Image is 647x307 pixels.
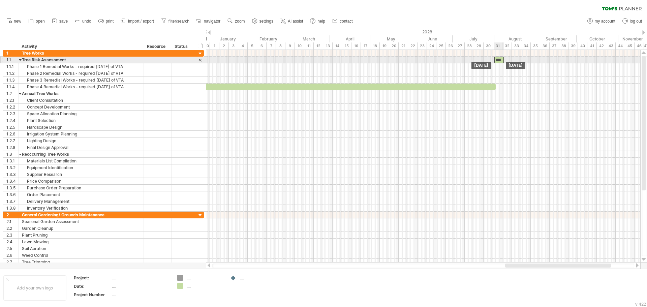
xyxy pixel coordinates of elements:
div: Tree Trimming [22,259,140,265]
div: .... [240,275,277,281]
div: 41 [587,42,597,50]
div: 1 [210,42,219,50]
div: Order Placement [22,191,140,198]
span: navigator [204,19,220,24]
div: .... [187,275,223,281]
div: 7 [267,42,276,50]
a: undo [73,17,93,26]
div: 39 [568,42,578,50]
div: Reoccurring Tree Works [22,151,140,157]
div: Irrigation System Planning [22,131,140,137]
div: 9 [285,42,295,50]
span: print [106,19,114,24]
div: Weed Control [22,252,140,258]
div: 31 [493,42,502,50]
div: 26 [446,42,455,50]
div: Plant Selection [22,117,140,124]
div: 1.3.3 [6,171,18,178]
div: Phase 3 Remedial Works - required [DATE] of VTA [22,77,140,83]
div: [DATE] [471,62,491,69]
div: 3 [229,42,238,50]
div: Annual Tree Works [22,90,140,97]
div: 36 [540,42,550,50]
div: 2.4 [6,239,18,245]
span: filter/search [168,19,189,24]
a: print [97,17,116,26]
div: Project Number [74,292,111,298]
div: 16 [351,42,361,50]
div: 18 [370,42,380,50]
div: 28 [465,42,474,50]
div: 43 [606,42,616,50]
div: 11 [304,42,314,50]
div: October 2028 [577,35,618,42]
div: 1.2.3 [6,111,18,117]
div: 45 [625,42,635,50]
div: 38 [559,42,568,50]
div: Resource [147,43,167,50]
div: 1.1 [6,57,18,63]
div: Equipment Identification [22,164,140,171]
a: log out [621,17,644,26]
div: scroll to activity [197,57,204,64]
div: 27 [455,42,465,50]
div: March 2028 [288,35,330,42]
div: Add your own logo [3,275,66,301]
span: undo [82,19,91,24]
div: Supplier Research [22,171,140,178]
span: new [14,19,21,24]
div: Lighting Design [22,137,140,144]
span: log out [630,19,642,24]
div: Delivery Management [22,198,140,205]
div: 1.1.3 [6,77,18,83]
div: 2.2 [6,225,18,232]
div: General Gardening/ Grounds Maintenance [22,212,140,218]
div: 8 [276,42,285,50]
div: 25 [436,42,446,50]
div: 10 [295,42,304,50]
div: Concept Development [22,104,140,110]
div: [DATE] [506,62,525,69]
div: 40 [578,42,587,50]
a: filter/search [159,17,191,26]
div: Final Design Approval [22,144,140,151]
div: Seasonal Garden Assessment [22,218,140,225]
div: 1.2.8 [6,144,18,151]
div: 29 [474,42,484,50]
a: navigator [195,17,222,26]
span: zoom [235,19,245,24]
a: import / export [119,17,156,26]
div: Price Comparison [22,178,140,184]
div: 17 [361,42,370,50]
div: 4 [238,42,248,50]
div: Purchase Order Preparation [22,185,140,191]
div: .... [112,292,169,298]
div: 1.1.4 [6,84,18,90]
div: 2.6 [6,252,18,258]
span: import / export [128,19,154,24]
span: save [59,19,68,24]
div: 1.3.4 [6,178,18,184]
div: 2.7 [6,259,18,265]
div: May 2028 [370,35,412,42]
div: 1.3.2 [6,164,18,171]
div: 1.3 [6,151,18,157]
div: 1.3.6 [6,191,18,198]
div: August 2028 [494,35,536,42]
div: February 2028 [249,35,288,42]
div: 1.2.1 [6,97,18,103]
div: v 422 [635,302,646,307]
div: 34 [521,42,531,50]
div: .... [187,283,223,289]
div: 1.3.8 [6,205,18,211]
div: 30 [484,42,493,50]
span: open [36,19,45,24]
a: save [50,17,70,26]
div: 24 [427,42,436,50]
a: new [5,17,23,26]
div: Plant Pruning [22,232,140,238]
a: open [27,17,47,26]
div: 2.3 [6,232,18,238]
span: settings [259,19,273,24]
div: 5 [248,42,257,50]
